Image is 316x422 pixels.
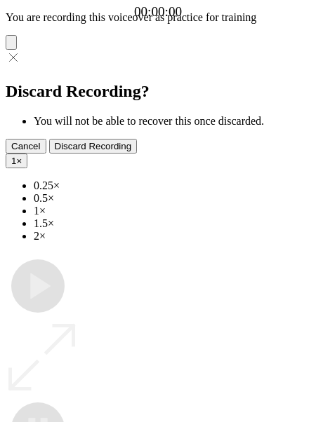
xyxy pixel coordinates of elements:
li: 2× [34,230,310,243]
button: 1× [6,154,27,168]
p: You are recording this voiceover as practice for training [6,11,310,24]
li: You will not be able to recover this once discarded. [34,115,310,128]
a: 00:00:00 [134,4,182,20]
button: Cancel [6,139,46,154]
button: Discard Recording [49,139,138,154]
li: 0.5× [34,192,310,205]
li: 1.5× [34,217,310,230]
h2: Discard Recording? [6,82,310,101]
li: 1× [34,205,310,217]
li: 0.25× [34,179,310,192]
span: 1 [11,156,16,166]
